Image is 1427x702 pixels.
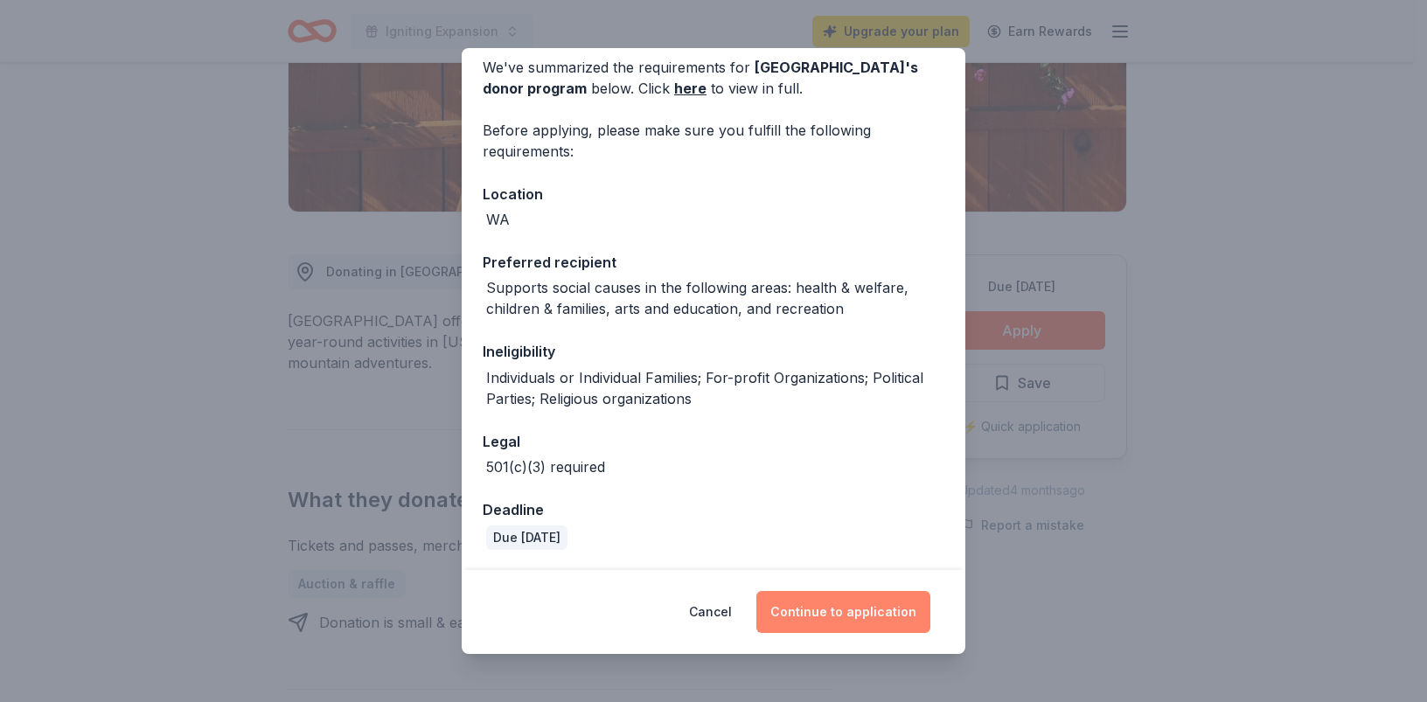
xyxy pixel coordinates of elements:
div: Due [DATE] [486,525,567,550]
button: Cancel [689,591,732,633]
button: Continue to application [756,591,930,633]
div: Before applying, please make sure you fulfill the following requirements: [483,120,944,162]
a: here [674,78,707,99]
div: We've summarized the requirements for below. Click to view in full. [483,57,944,99]
div: Preferred recipient [483,251,944,274]
div: Location [483,183,944,205]
div: Individuals or Individual Families; For-profit Organizations; Political Parties; Religious organi... [486,367,944,409]
div: Supports social causes in the following areas: health & welfare, children & families, arts and ed... [486,277,944,319]
div: 501(c)(3) required [486,456,605,477]
div: Ineligibility [483,340,944,363]
div: Deadline [483,498,944,521]
div: Legal [483,430,944,453]
div: WA [486,209,510,230]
